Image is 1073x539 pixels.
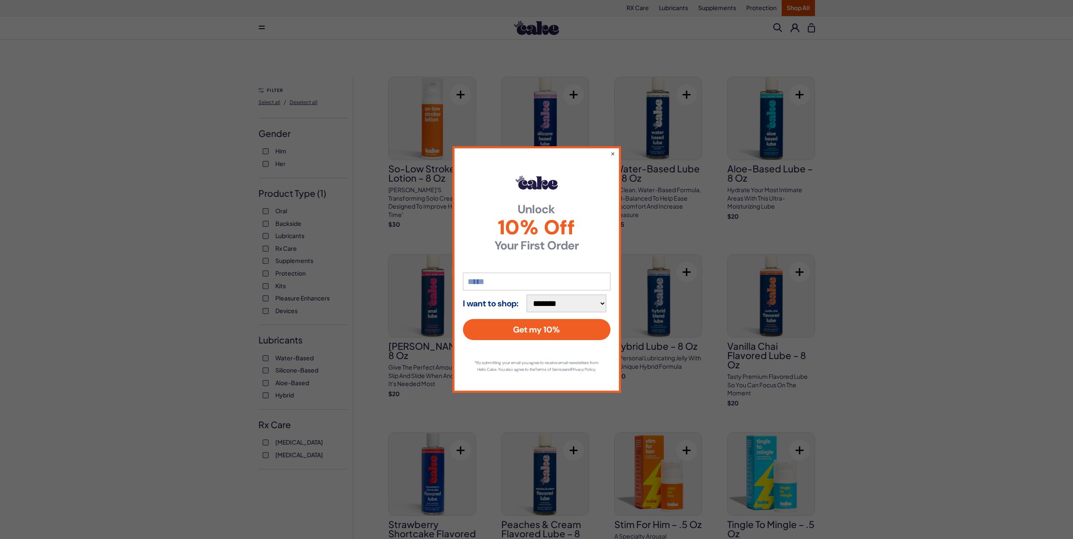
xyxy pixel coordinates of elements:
a: Terms of Service [535,367,565,372]
span: 10% Off [463,217,610,238]
a: Privacy Policy [571,367,595,372]
strong: I want to shop: [463,299,519,308]
img: Hello Cake [516,176,558,189]
strong: Your First Order [463,240,610,252]
button: Get my 10% [463,319,610,340]
strong: Unlock [463,204,610,215]
p: *By submitting your email you agree to receive email newsletters from Hello Cake. You also agree ... [471,359,602,373]
button: × [610,149,615,158]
